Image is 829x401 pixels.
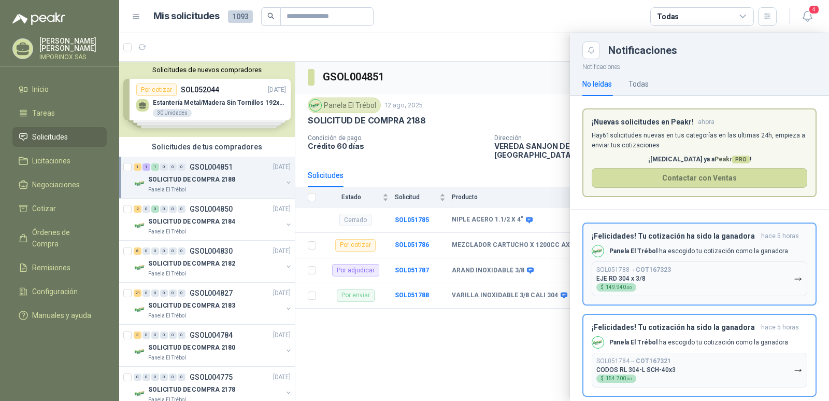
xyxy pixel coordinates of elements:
[228,10,253,23] span: 1093
[12,223,107,254] a: Órdenes de Compra
[12,306,107,325] a: Manuales y ayuda
[32,155,70,167] span: Licitaciones
[596,266,671,274] p: SOL051788 →
[596,375,636,383] div: $
[592,131,807,150] p: Hay 61 solicitudes nuevas en tus categorías en las ultimas 24h, empieza a enviar tus cotizaciones
[32,131,68,143] span: Solicitudes
[636,357,671,365] b: COT167321
[592,245,604,257] img: Company Logo
[608,45,817,56] div: Notificaciones
[12,127,107,147] a: Solicitudes
[714,156,750,163] span: Peakr
[592,118,694,127] h3: ¡Nuevas solicitudes en Peakr!
[596,275,646,282] p: EJE RD 304 x 3/8
[596,283,636,292] div: $
[32,107,55,119] span: Tareas
[626,377,632,381] span: ,00
[582,223,817,306] button: ¡Felicidades! Tu cotización ha sido la ganadorahace 5 horas Company LogoPanela El Trébol ha escog...
[606,376,632,381] span: 154.700
[596,366,676,374] p: CODOS RL 304-L SCH-40x3
[592,337,604,348] img: Company Logo
[12,151,107,171] a: Licitaciones
[12,79,107,99] a: Inicio
[267,12,275,20] span: search
[32,203,56,214] span: Cotizar
[12,258,107,278] a: Remisiones
[732,156,750,163] span: PRO
[592,323,757,332] h3: ¡Felicidades! Tu cotización ha sido la ganadora
[592,261,807,296] button: SOL051788→COT167323EJE RD 304 x 3/8$149.940,00
[32,84,49,95] span: Inicio
[657,11,679,22] div: Todas
[698,118,714,127] span: ahora
[12,12,65,25] img: Logo peakr
[570,59,829,72] p: Notificaciones
[39,37,107,52] p: [PERSON_NAME] [PERSON_NAME]
[609,339,658,346] b: Panela El Trébol
[582,314,817,397] button: ¡Felicidades! Tu cotización ha sido la ganadorahace 5 horas Company LogoPanela El Trébol ha escog...
[32,227,97,250] span: Órdenes de Compra
[609,247,658,255] b: Panela El Trébol
[582,78,612,90] div: No leídas
[153,9,220,24] h1: Mis solicitudes
[582,42,600,59] button: Close
[761,323,799,332] span: hace 5 horas
[761,232,799,241] span: hace 5 horas
[12,199,107,218] a: Cotizar
[609,338,788,347] p: ha escogido tu cotización como la ganadora
[32,286,78,297] span: Configuración
[12,103,107,123] a: Tareas
[32,310,91,321] span: Manuales y ayuda
[808,5,820,15] span: 4
[32,179,80,190] span: Negociaciones
[592,353,807,388] button: SOL051784→COT167321CODOS RL 304-L SCH-40x3$154.700,00
[596,357,671,365] p: SOL051784 →
[592,155,807,164] p: ¡[MEDICAL_DATA] ya a !
[12,282,107,301] a: Configuración
[12,175,107,195] a: Negociaciones
[32,262,70,273] span: Remisiones
[592,232,757,241] h3: ¡Felicidades! Tu cotización ha sido la ganadora
[606,285,632,290] span: 149.940
[592,168,807,188] button: Contactar con Ventas
[609,247,788,256] p: ha escogido tu cotización como la ganadora
[628,78,649,90] div: Todas
[636,266,671,273] b: COT167323
[626,285,632,290] span: ,00
[798,7,817,26] button: 4
[39,54,107,60] p: IMPORINOX SAS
